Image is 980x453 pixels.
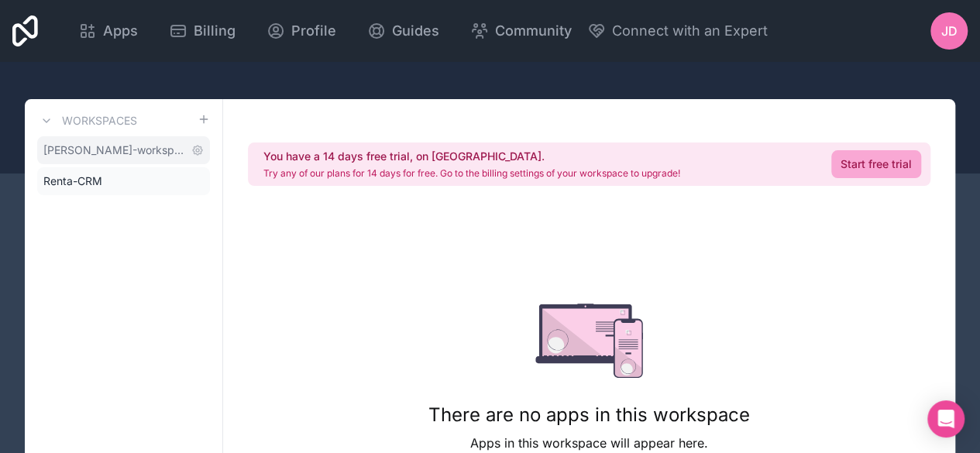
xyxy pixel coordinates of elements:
span: Community [495,20,572,42]
span: Connect with an Expert [612,20,768,42]
span: [PERSON_NAME]-workspace [43,142,185,158]
h3: Workspaces [62,113,137,129]
img: empty state [535,304,643,378]
a: [PERSON_NAME]-workspace [37,136,210,164]
span: Profile [291,20,336,42]
p: Apps in this workspace will appear here. [428,434,750,452]
h2: You have a 14 days free trial, on [GEOGRAPHIC_DATA]. [263,149,680,164]
p: Try any of our plans for 14 days for free. Go to the billing settings of your workspace to upgrade! [263,167,680,180]
a: Start free trial [831,150,921,178]
a: Community [458,14,584,48]
a: Guides [355,14,452,48]
span: Renta-CRM [43,173,102,189]
span: JD [941,22,958,40]
button: Connect with an Expert [587,20,768,42]
a: Profile [254,14,349,48]
span: Apps [103,20,138,42]
a: Renta-CRM [37,167,210,195]
span: Guides [392,20,439,42]
span: Billing [194,20,236,42]
h1: There are no apps in this workspace [428,403,750,427]
div: Open Intercom Messenger [927,400,965,438]
a: Apps [66,14,150,48]
a: Billing [156,14,248,48]
a: Workspaces [37,112,137,130]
